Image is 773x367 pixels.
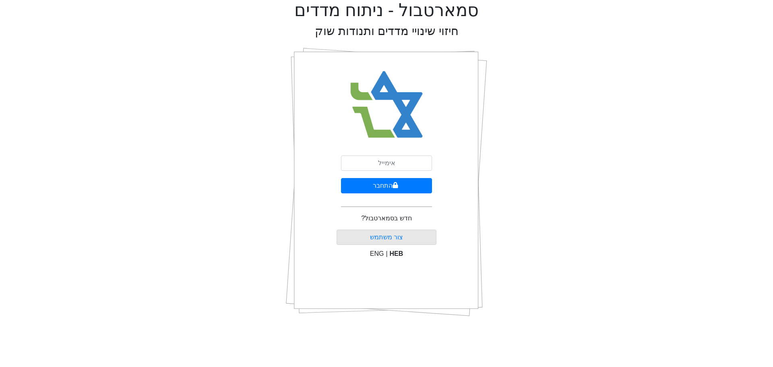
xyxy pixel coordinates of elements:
[343,60,430,149] img: Smart Bull
[341,156,432,171] input: אימייל
[341,178,432,193] button: התחבר
[315,24,459,38] h2: חיזוי שינויי מדדים ותנודות שוק
[361,214,411,223] p: חדש בסמארטבול?
[370,234,403,241] a: צור משתמש
[390,250,403,257] span: HEB
[370,250,384,257] span: ENG
[386,250,387,257] span: |
[337,230,437,245] button: צור משתמש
